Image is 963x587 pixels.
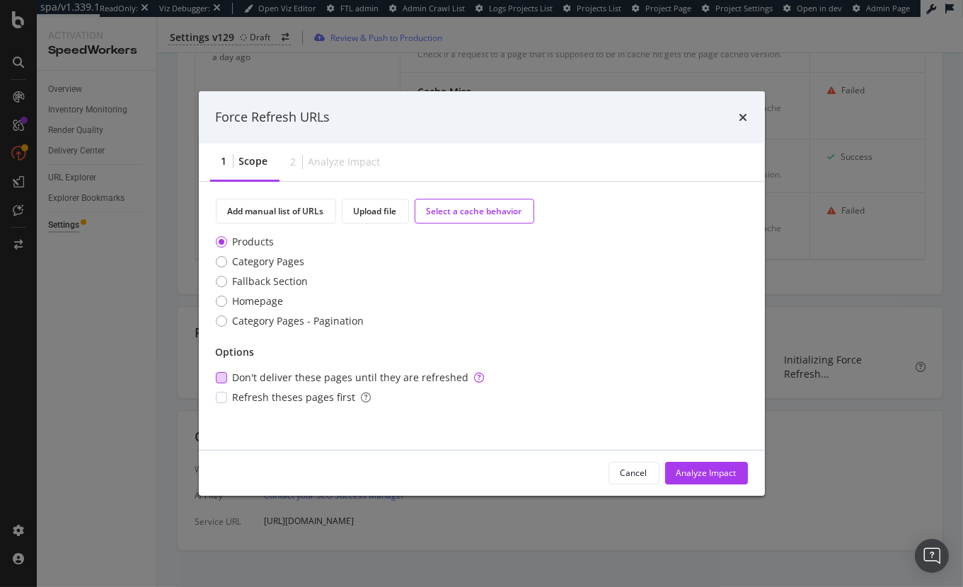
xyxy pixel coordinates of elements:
[427,205,522,217] div: Select a cache behavior
[233,274,308,289] div: Fallback Section
[216,255,364,269] div: Category Pages
[216,108,330,127] div: Force Refresh URLs
[621,467,647,479] div: Cancel
[233,314,364,328] div: Category Pages - Pagination
[665,462,748,484] button: Analyze Impact
[609,462,659,484] button: Cancel
[291,155,296,169] div: 2
[233,390,371,405] span: Refresh theses pages first
[308,155,381,169] div: Analyze Impact
[199,91,765,496] div: modal
[233,255,305,269] div: Category Pages
[354,205,397,217] div: Upload file
[239,154,268,168] div: Scope
[233,235,275,249] div: Products
[233,294,284,308] div: Homepage
[676,467,737,479] div: Analyze Impact
[221,154,227,168] div: 1
[915,539,949,573] div: Open Intercom Messenger
[216,235,364,249] div: Products
[233,371,485,385] span: Don't deliver these pages until they are refreshed
[216,294,364,308] div: Homepage
[216,274,364,289] div: Fallback Section
[228,205,324,217] div: Add manual list of URLs
[739,108,748,127] div: times
[216,345,255,359] div: Options
[216,314,364,328] div: Category Pages - Pagination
